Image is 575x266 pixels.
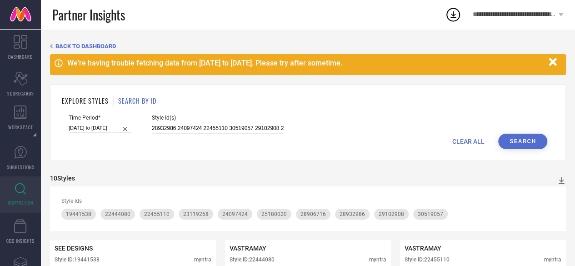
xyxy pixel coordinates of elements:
span: SEE DESIGNS [55,245,93,252]
span: 24097424 [222,211,248,217]
span: VASTRAMAY [230,245,266,252]
span: INSPIRATION [8,199,33,206]
div: myntra [194,256,211,263]
div: We're having trouble fetching data from [DATE] to [DATE]. Please try after sometime. [67,59,544,67]
span: WORKSPACE [8,124,33,130]
div: 10 Styles [50,175,75,182]
button: Search [498,134,547,149]
span: DASHBOARD [8,53,33,60]
span: 29102908 [379,211,404,217]
div: Style ID: 19441538 [55,256,100,263]
span: 28932986 [340,211,365,217]
div: myntra [544,256,561,263]
div: Style ID: 22444080 [230,256,275,263]
div: Style ID: 22455110 [405,256,450,263]
div: Open download list [445,6,461,23]
span: 25180020 [261,211,287,217]
span: CDC INSIGHTS [6,237,35,244]
div: Style Ids [61,198,555,204]
span: 19441538 [66,211,91,217]
input: Select time period [69,123,131,133]
span: 28906716 [300,211,326,217]
span: CLEAR ALL [452,138,485,145]
input: Enter comma separated style ids e.g. 12345, 67890 [152,123,284,134]
span: SUGGESTIONS [7,164,35,171]
div: myntra [369,256,386,263]
div: Back TO Dashboard [50,43,566,50]
span: BACK TO DASHBOARD [55,43,116,50]
span: VASTRAMAY [405,245,441,252]
span: Partner Insights [52,5,125,24]
span: 23119268 [183,211,209,217]
span: 22455110 [144,211,170,217]
h1: SEARCH BY ID [118,96,156,105]
span: SCORECARDS [7,90,34,97]
h1: EXPLORE STYLES [62,96,109,105]
span: 22444080 [105,211,130,217]
span: Time Period* [69,115,131,121]
span: 30519057 [418,211,443,217]
span: Style Id(s) [152,115,284,121]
